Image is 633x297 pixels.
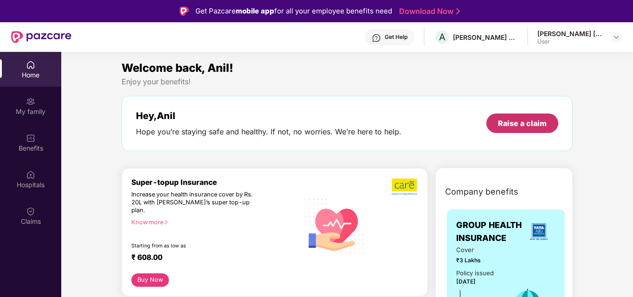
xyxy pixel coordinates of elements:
div: User [537,38,602,45]
img: svg+xml;base64,PHN2ZyB4bWxucz0iaHR0cDovL3d3dy53My5vcmcvMjAwMC9zdmciIHhtbG5zOnhsaW5rPSJodHRwOi8vd3... [299,189,371,262]
strong: mobile app [236,6,274,15]
span: Company benefits [445,185,518,198]
img: svg+xml;base64,PHN2ZyBpZD0iQmVuZWZpdHMiIHhtbG5zPSJodHRwOi8vd3d3LnczLm9yZy8yMDAwL3N2ZyIgd2lkdGg9Ij... [26,133,35,143]
span: Cover [456,245,500,255]
div: Starting from as low as [131,243,259,249]
img: b5dec4f62d2307b9de63beb79f102df3.png [392,178,418,196]
div: Hey, Anil [136,110,401,121]
span: A [439,32,446,43]
div: Get Pazcare for all your employee benefits need [195,6,392,17]
img: Logo [180,6,189,16]
a: Download Now [399,6,457,16]
img: Stroke [456,6,460,16]
img: New Pazcare Logo [11,31,71,43]
span: ₹3 Lakhs [456,256,500,265]
span: [DATE] [456,278,476,285]
div: Super-topup Insurance [131,178,299,187]
div: Get Help [385,33,407,41]
span: Welcome back, Anil! [122,61,233,75]
img: svg+xml;base64,PHN2ZyBpZD0iSG9zcGl0YWxzIiB4bWxucz0iaHR0cDovL3d3dy53My5vcmcvMjAwMC9zdmciIHdpZHRoPS... [26,170,35,179]
img: insurerLogo [526,219,551,244]
div: ₹ 608.00 [131,253,290,264]
div: Know more [131,219,293,225]
img: svg+xml;base64,PHN2ZyBpZD0iRHJvcGRvd24tMzJ4MzIiIHhtbG5zPSJodHRwOi8vd3d3LnczLm9yZy8yMDAwL3N2ZyIgd2... [613,33,620,41]
span: GROUP HEALTH INSURANCE [456,219,522,245]
button: Buy Now [131,273,169,287]
div: [PERSON_NAME] FRAGRANCES AND FLAVORS PRIVATE LIMITED [453,33,518,42]
div: Enjoy your benefits! [122,77,573,87]
div: Hope you’re staying safe and healthy. If not, no worries. We’re here to help. [136,127,401,137]
div: Increase your health insurance cover by Rs. 20L with [PERSON_NAME]’s super top-up plan. [131,191,258,215]
img: svg+xml;base64,PHN2ZyBpZD0iQ2xhaW0iIHhtbG5zPSJodHRwOi8vd3d3LnczLm9yZy8yMDAwL3N2ZyIgd2lkdGg9IjIwIi... [26,207,35,216]
div: Policy issued [456,268,494,278]
img: svg+xml;base64,PHN2ZyBpZD0iSGVscC0zMngzMiIgeG1sbnM9Imh0dHA6Ly93d3cudzMub3JnLzIwMDAvc3ZnIiB3aWR0aD... [372,33,381,43]
img: svg+xml;base64,PHN2ZyB3aWR0aD0iMjAiIGhlaWdodD0iMjAiIHZpZXdCb3g9IjAgMCAyMCAyMCIgZmlsbD0ibm9uZSIgeG... [26,97,35,106]
img: svg+xml;base64,PHN2ZyBpZD0iSG9tZSIgeG1sbnM9Imh0dHA6Ly93d3cudzMub3JnLzIwMDAvc3ZnIiB3aWR0aD0iMjAiIG... [26,60,35,70]
div: [PERSON_NAME] [PERSON_NAME] [537,29,602,38]
span: right [163,220,168,225]
div: Raise a claim [498,118,547,128]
